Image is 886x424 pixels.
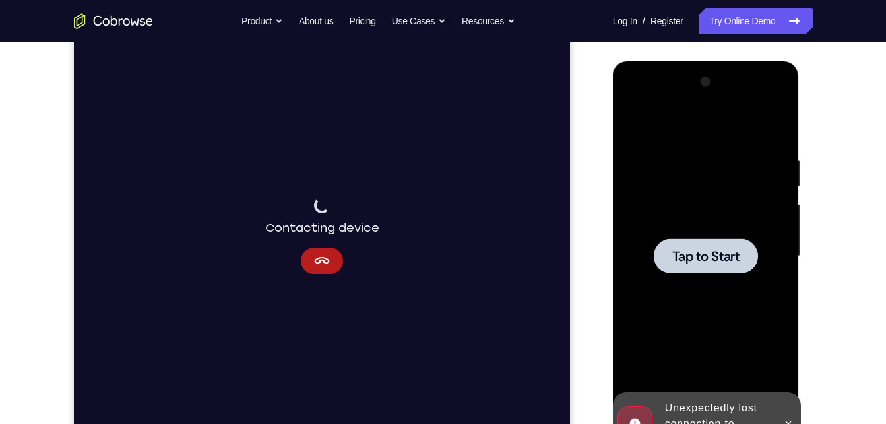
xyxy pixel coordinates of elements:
span: / [643,13,645,29]
button: Tap to Start [41,177,145,212]
a: Pricing [349,8,375,34]
span: Tap to Start [59,188,127,201]
div: Unexpectedly lost connection to device [47,334,162,392]
a: Register [650,8,683,34]
button: Cancel [227,233,269,260]
button: Product [241,8,283,34]
button: Use Cases [392,8,446,34]
a: Try Online Demo [699,8,812,34]
div: Contacting device [191,183,305,223]
a: Log In [613,8,637,34]
a: Go to the home page [74,13,153,29]
a: About us [299,8,333,34]
button: Resources [462,8,515,34]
